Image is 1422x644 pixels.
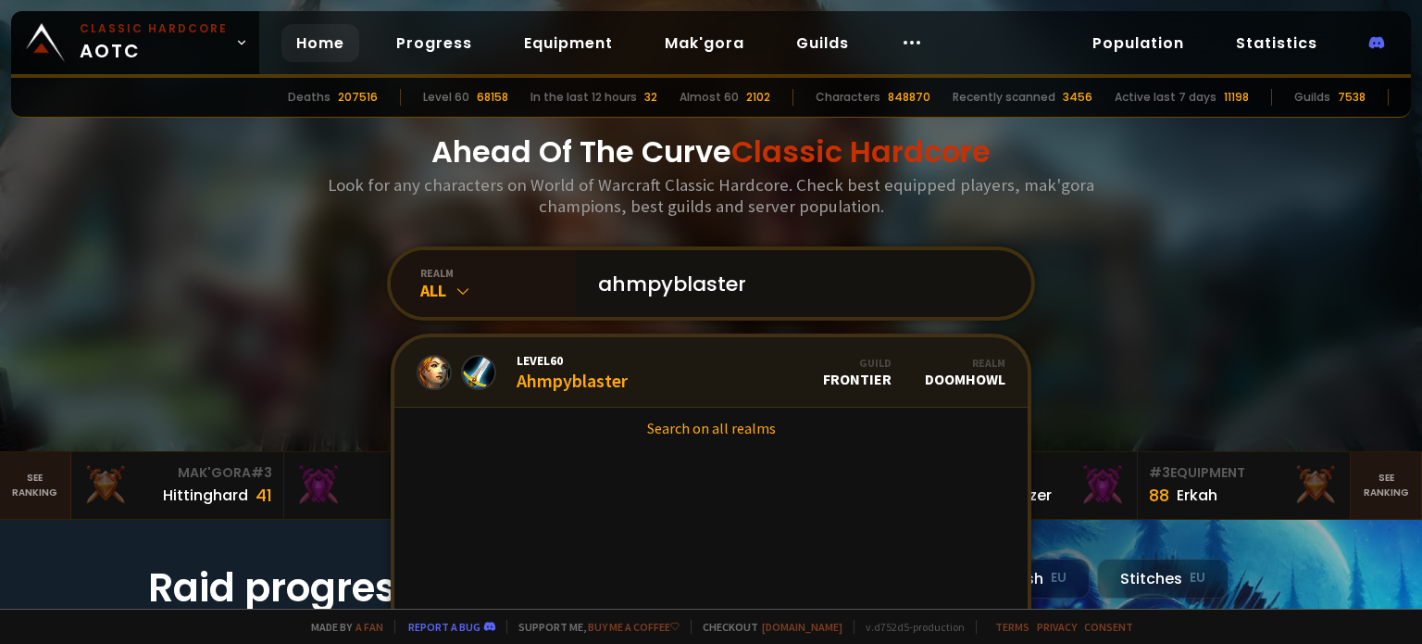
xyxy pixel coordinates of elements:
input: Search a character... [587,250,1009,317]
div: Characters [816,89,880,106]
span: # 3 [251,463,272,482]
a: Buy me a coffee [588,620,680,634]
span: Checkout [691,620,842,634]
div: Erkah [1177,484,1217,507]
div: Equipment [1149,463,1339,483]
a: Home [281,24,359,62]
div: Realm [925,356,1005,370]
a: Terms [995,620,1029,634]
a: Progress [381,24,487,62]
a: Mak'Gora#3Hittinghard41 [71,452,284,519]
div: In the last 12 hours [530,89,637,106]
a: Mak'gora [650,24,759,62]
a: Statistics [1221,24,1332,62]
div: 848870 [888,89,930,106]
div: 3456 [1063,89,1092,106]
h3: Look for any characters on World of Warcraft Classic Hardcore. Check best equipped players, mak'g... [320,174,1102,217]
div: Doomhowl [925,356,1005,388]
div: All [420,280,576,301]
div: 32 [644,89,657,106]
span: v. d752d5 - production [854,620,965,634]
h1: Ahead Of The Curve [431,130,991,174]
div: Deaths [288,89,331,106]
div: Guilds [1294,89,1330,106]
a: Level60AhmpyblasterGuildFrontierRealmDoomhowl [394,337,1028,408]
div: Guild [823,356,892,370]
div: 207516 [338,89,378,106]
div: 7538 [1338,89,1366,106]
div: Ahmpyblaster [517,352,628,392]
a: Search on all realms [394,408,1028,448]
small: EU [1051,569,1066,587]
a: [DOMAIN_NAME] [762,620,842,634]
span: Support me, [506,620,680,634]
div: Recently scanned [953,89,1055,106]
div: 2102 [746,89,770,106]
a: #3Equipment88Erkah [1138,452,1351,519]
a: Report a bug [408,620,480,634]
span: AOTC [80,20,228,65]
div: Hittinghard [163,484,248,507]
a: Consent [1084,620,1133,634]
div: Level 60 [423,89,469,106]
div: Almost 60 [680,89,739,106]
div: Stitches [1097,559,1229,599]
small: Classic Hardcore [80,20,228,37]
a: Mak'Gora#2Rivench100 [284,452,497,519]
div: 11198 [1224,89,1249,106]
div: 68158 [477,89,508,106]
a: Classic HardcoreAOTC [11,11,259,74]
div: Mak'Gora [295,463,485,483]
div: 88 [1149,483,1169,508]
span: # 3 [1149,463,1170,482]
small: EU [1190,569,1205,587]
div: 41 [256,483,272,508]
div: Frontier [823,356,892,388]
a: Guilds [781,24,864,62]
a: Privacy [1037,620,1077,634]
div: Mak'Gora [82,463,272,483]
a: Equipment [509,24,628,62]
a: Seeranking [1351,452,1422,519]
span: Level 60 [517,352,628,369]
a: a fan [355,620,383,634]
a: Population [1078,24,1199,62]
div: Active last 7 days [1115,89,1216,106]
div: realm [420,266,576,280]
span: Made by [300,620,383,634]
span: Classic Hardcore [731,131,991,172]
h1: Raid progress [148,559,518,617]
